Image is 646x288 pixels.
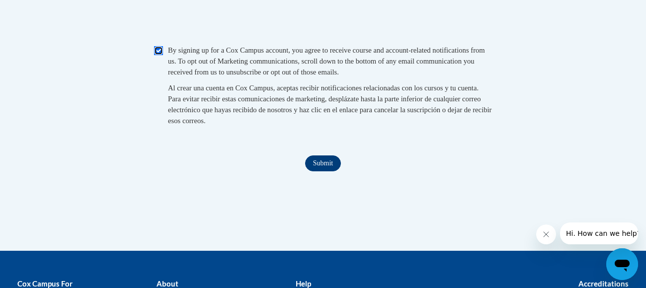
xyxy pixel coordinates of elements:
[606,248,638,280] iframe: Button to launch messaging window
[168,84,491,125] span: Al crear una cuenta en Cox Campus, aceptas recibir notificaciones relacionadas con los cursos y t...
[296,279,311,288] b: Help
[6,7,81,15] span: Hi. How can we help?
[305,155,341,171] input: Submit
[578,279,629,288] b: Accreditations
[560,222,638,244] iframe: Message from company
[247,1,399,40] iframe: reCAPTCHA
[168,46,485,76] span: By signing up for a Cox Campus account, you agree to receive course and account-related notificat...
[17,279,73,288] b: Cox Campus For
[157,279,178,288] b: About
[536,224,556,244] iframe: Close message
